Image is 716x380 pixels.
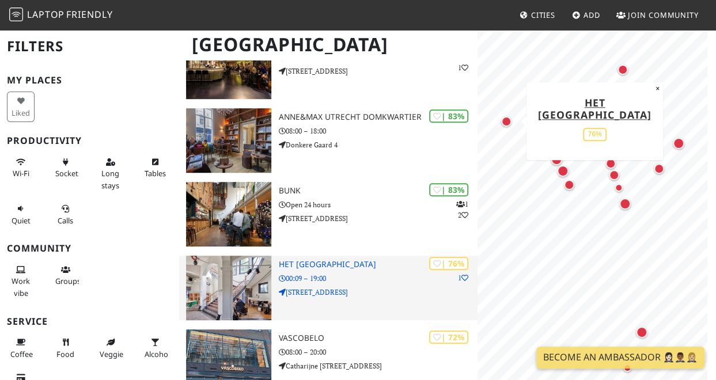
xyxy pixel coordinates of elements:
[612,5,703,25] a: Join Community
[278,112,477,122] h3: Anne&Max Utrecht Domkwartier
[499,114,514,129] div: Map marker
[186,108,272,173] img: Anne&Max Utrecht Domkwartier
[10,349,33,359] span: Coffee
[52,333,79,363] button: Food
[612,181,626,195] div: Map marker
[52,260,79,291] button: Groups
[7,199,35,230] button: Quiet
[96,333,124,363] button: Veggie
[538,96,651,121] a: Het [GEOGRAPHIC_DATA]
[531,10,555,20] span: Cities
[141,153,169,183] button: Tables
[7,333,35,363] button: Coffee
[145,168,166,178] span: Work-friendly tables
[548,151,565,168] div: Map marker
[652,82,663,95] button: Close popup
[429,257,468,270] div: | 76%
[66,8,112,21] span: Friendly
[617,196,633,212] div: Map marker
[458,272,468,283] p: 1
[584,10,600,20] span: Add
[628,10,699,20] span: Join Community
[96,153,124,195] button: Long stays
[456,199,468,221] p: 1 2
[515,5,560,25] a: Cities
[567,5,605,25] a: Add
[52,153,79,183] button: Sockets
[7,316,172,327] h3: Service
[278,260,477,269] h3: Het [GEOGRAPHIC_DATA]
[52,199,79,230] button: Calls
[278,333,477,343] h3: Vascobelo
[55,276,81,286] span: Group tables
[7,75,172,86] h3: My Places
[7,243,172,254] h3: Community
[278,287,477,298] p: [STREET_ADDRESS]
[7,29,172,64] h2: Filters
[651,161,666,176] div: Map marker
[7,260,35,302] button: Work vibe
[58,215,73,226] span: Video/audio calls
[583,128,606,141] div: 76%
[27,8,65,21] span: Laptop
[9,7,23,21] img: LaptopFriendly
[186,256,272,320] img: Het Huis Utrecht
[179,182,478,246] a: BUNK | 83% 12 BUNK Open 24 hours [STREET_ADDRESS]
[186,182,272,246] img: BUNK
[429,109,468,123] div: | 83%
[278,347,477,358] p: 08:00 – 20:00
[141,333,169,363] button: Alcohol
[278,126,477,136] p: 08:00 – 18:00
[9,5,113,25] a: LaptopFriendly LaptopFriendly
[278,139,477,150] p: Donkere Gaard 4
[562,177,577,192] div: Map marker
[555,163,571,179] div: Map marker
[7,153,35,183] button: Wi-Fi
[603,156,618,171] div: Map marker
[56,349,74,359] span: Food
[670,135,687,151] div: Map marker
[278,273,477,284] p: 00:09 – 19:00
[607,168,622,183] div: Map marker
[55,168,82,178] span: Power sockets
[12,276,30,298] span: People working
[145,349,170,359] span: Alcohol
[179,256,478,320] a: Het Huis Utrecht | 76% 1 Het [GEOGRAPHIC_DATA] 00:09 – 19:00 [STREET_ADDRESS]
[615,62,630,77] div: Map marker
[100,349,123,359] span: Veggie
[278,186,477,196] h3: BUNK
[278,199,477,210] p: Open 24 hours
[429,330,468,344] div: | 72%
[179,108,478,173] a: Anne&Max Utrecht Domkwartier | 83% Anne&Max Utrecht Domkwartier 08:00 – 18:00 Donkere Gaard 4
[183,29,475,60] h1: [GEOGRAPHIC_DATA]
[13,168,29,178] span: Stable Wi-Fi
[7,135,172,146] h3: Productivity
[101,168,119,190] span: Long stays
[278,213,477,224] p: [STREET_ADDRESS]
[429,183,468,196] div: | 83%
[278,360,477,371] p: Catharijne [STREET_ADDRESS]
[12,215,31,226] span: Quiet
